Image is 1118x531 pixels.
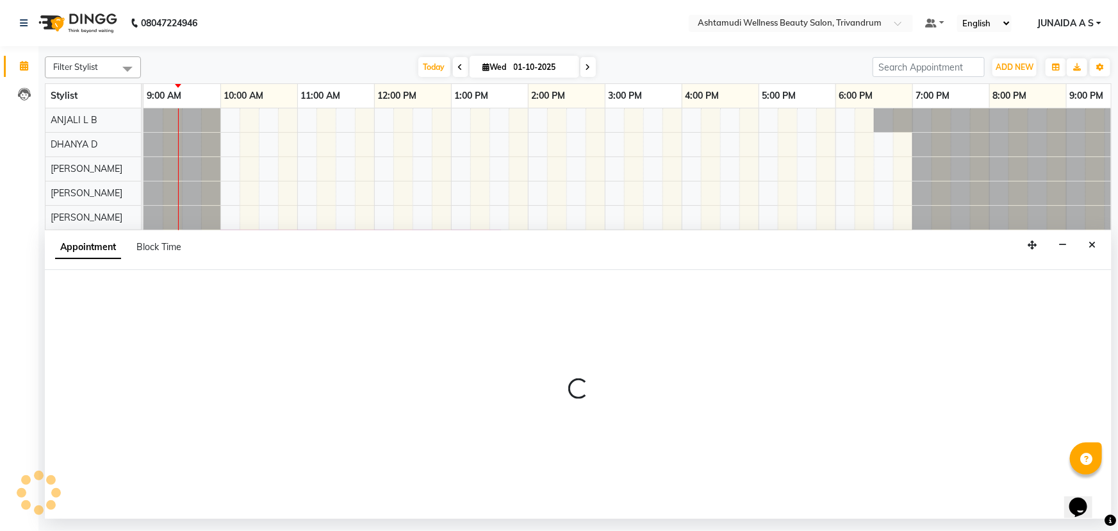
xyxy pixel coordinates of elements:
[480,62,510,72] span: Wed
[873,57,985,77] input: Search Appointment
[375,87,420,105] a: 12:00 PM
[452,87,492,105] a: 1:00 PM
[605,87,646,105] a: 3:00 PM
[55,236,121,259] span: Appointment
[51,212,122,223] span: [PERSON_NAME]
[836,87,876,105] a: 6:00 PM
[53,62,98,72] span: Filter Stylist
[1037,17,1094,30] span: JUNAIDA A S
[1083,235,1101,255] button: Close
[144,87,185,105] a: 9:00 AM
[51,139,97,150] span: DHANYA D
[418,57,450,77] span: Today
[136,241,181,253] span: Block Time
[298,87,344,105] a: 11:00 AM
[759,87,800,105] a: 5:00 PM
[141,5,197,41] b: 08047224946
[1064,480,1105,518] iframe: chat widget
[510,58,574,77] input: 2025-10-01
[51,90,78,101] span: Stylist
[51,163,122,174] span: [PERSON_NAME]
[1067,87,1107,105] a: 9:00 PM
[682,87,723,105] a: 4:00 PM
[51,187,122,199] span: [PERSON_NAME]
[996,62,1033,72] span: ADD NEW
[33,5,120,41] img: logo
[221,87,267,105] a: 10:00 AM
[913,87,953,105] a: 7:00 PM
[51,114,97,126] span: ANJALI L B
[990,87,1030,105] a: 8:00 PM
[529,87,569,105] a: 2:00 PM
[992,58,1037,76] button: ADD NEW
